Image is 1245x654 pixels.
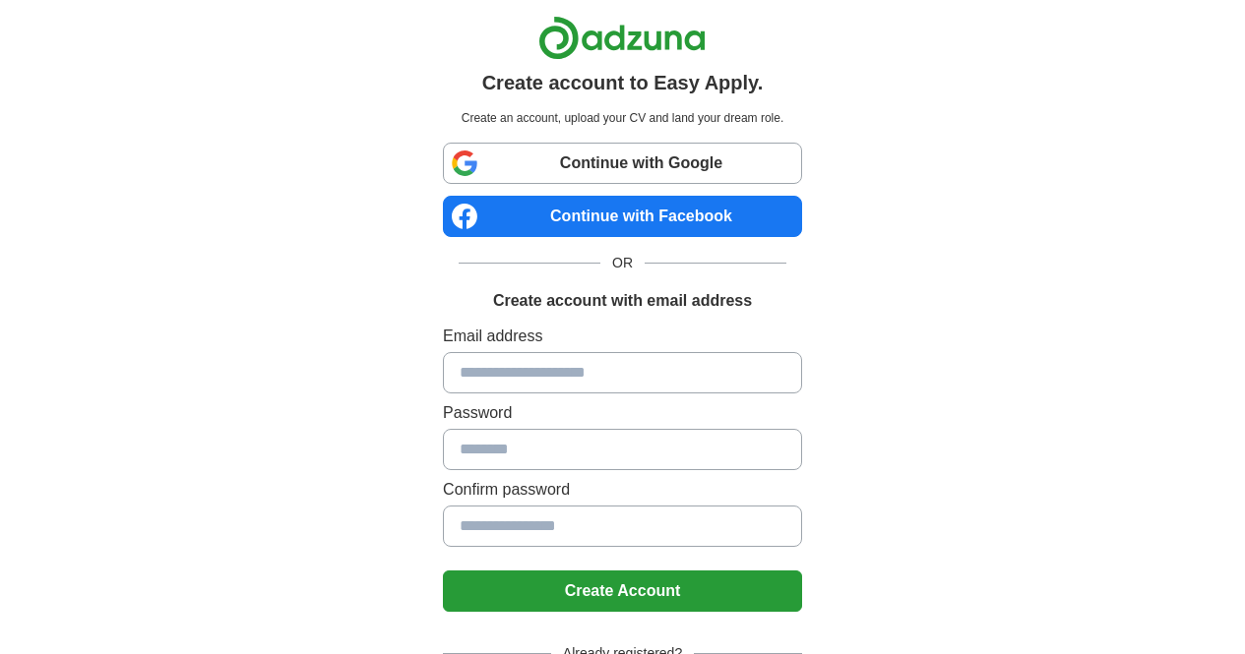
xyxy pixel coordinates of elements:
[447,109,798,127] p: Create an account, upload your CV and land your dream role.
[482,68,764,97] h1: Create account to Easy Apply.
[600,253,645,273] span: OR
[443,196,802,237] a: Continue with Facebook
[538,16,706,60] img: Adzuna logo
[443,325,802,348] label: Email address
[443,478,802,502] label: Confirm password
[443,401,802,425] label: Password
[493,289,752,313] h1: Create account with email address
[443,570,802,612] button: Create Account
[443,143,802,184] a: Continue with Google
